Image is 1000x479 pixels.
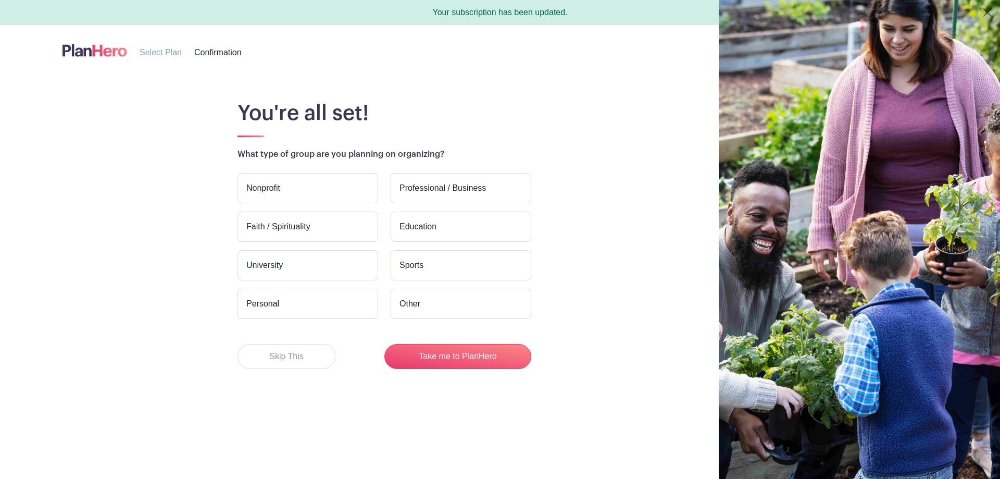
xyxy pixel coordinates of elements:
[140,48,182,57] span: Select Plan
[391,173,531,203] label: Professional / Business
[238,173,378,203] label: Nonprofit
[391,289,531,319] label: Other
[384,344,531,369] button: Take me to PlanHero
[63,42,127,59] img: logo-507f7623f17ff9eddc593b1ce0a138ce2505c220e1c5a4e2b4648c50719b7d32.svg
[238,148,825,161] p: What type of group are you planning on organizing?
[238,289,378,319] label: Personal
[391,250,531,280] label: Sports
[238,212,378,242] label: Faith / Spirituality
[238,344,335,369] button: Skip This
[238,250,378,280] label: University
[194,48,242,57] span: Confirmation
[391,212,531,242] label: Education
[238,101,825,126] h1: You're all set!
